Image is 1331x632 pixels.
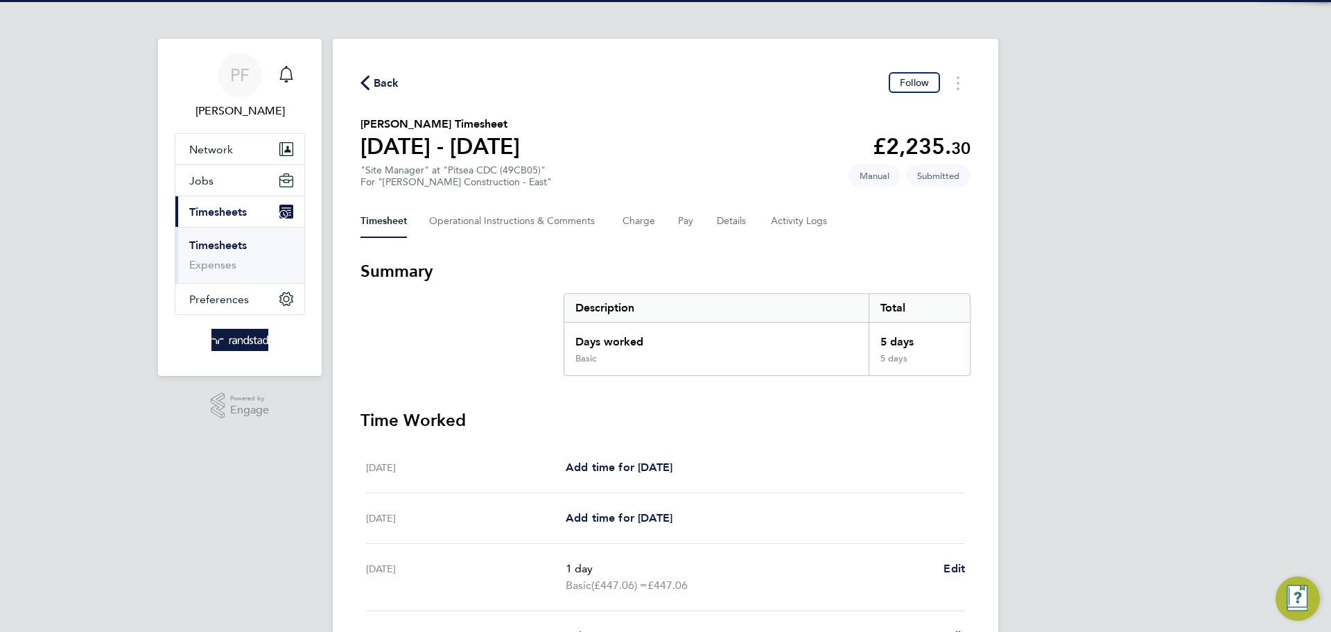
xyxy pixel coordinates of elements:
span: £447.06 [647,579,688,592]
span: Follow [900,76,929,89]
a: Edit [943,561,965,577]
button: Pay [678,205,695,238]
a: Powered byEngage [211,393,270,419]
button: Follow [889,72,940,93]
button: Engage Resource Center [1276,577,1320,621]
h1: [DATE] - [DATE] [360,133,520,160]
button: Operational Instructions & Comments [429,205,600,238]
span: Engage [230,404,269,416]
div: Summary [564,293,971,376]
div: 5 days [869,353,970,375]
div: Days worked [564,323,869,353]
a: Timesheets [189,239,247,252]
img: randstad-logo-retina.png [211,329,269,351]
span: PF [230,66,250,84]
div: [DATE] [366,561,566,594]
span: Back [374,75,399,92]
a: PF[PERSON_NAME] [175,53,305,119]
a: Go to home page [175,329,305,351]
span: This timesheet is Submitted. [906,164,971,187]
span: Network [189,143,233,156]
button: Network [175,134,304,164]
button: Charge [623,205,656,238]
button: Preferences [175,284,304,314]
a: Expenses [189,258,236,271]
a: Add time for [DATE] [566,459,672,476]
div: Timesheets [175,227,304,283]
span: Patrick Farrell [175,103,305,119]
div: For "[PERSON_NAME] Construction - East" [360,176,552,188]
app-decimal: £2,235. [873,133,971,160]
span: Add time for [DATE] [566,461,672,474]
button: Timesheets Menu [946,72,971,94]
div: Total [869,294,970,322]
span: Edit [943,562,965,575]
span: Basic [566,577,591,594]
span: Add time for [DATE] [566,511,672,524]
div: [DATE] [366,510,566,527]
a: Add time for [DATE] [566,510,672,527]
h3: Summary [360,260,971,282]
div: Description [564,294,869,322]
div: [DATE] [366,459,566,476]
h2: [PERSON_NAME] Timesheet [360,116,520,133]
span: (£447.06) = [591,579,647,592]
div: 5 days [869,323,970,353]
h3: Time Worked [360,409,971,432]
span: 30 [951,138,971,158]
button: Timesheets [175,196,304,227]
span: Preferences [189,293,249,306]
button: Jobs [175,165,304,196]
span: Powered by [230,393,269,404]
p: 1 day [566,561,932,577]
span: Timesheets [189,205,247,219]
button: Timesheet [360,205,407,238]
button: Back [360,74,399,92]
span: This timesheet was manually created. [849,164,901,187]
div: Basic [575,353,596,364]
button: Activity Logs [771,205,829,238]
div: "Site Manager" at "Pitsea CDC (49CB05)" [360,164,552,188]
span: Jobs [189,174,214,187]
button: Details [717,205,749,238]
nav: Main navigation [158,39,322,376]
